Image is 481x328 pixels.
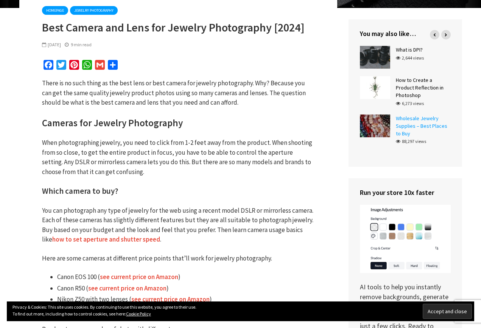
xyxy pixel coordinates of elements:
[57,284,314,293] li: Canon R50 ( )
[93,60,106,72] a: Gmail
[396,100,424,107] div: 6,273 views
[42,42,61,47] span: [DATE]
[70,6,118,15] a: Jewelry Photography
[100,273,178,281] a: see current price on Amazon
[360,29,451,38] h4: You may also like…
[55,60,68,72] a: Twitter
[57,295,314,304] li: Nikon Z50 with two lenses ( )
[7,301,474,321] div: Privacy & Cookies: This site uses cookies. By continuing to use this website, you agree to their ...
[42,117,183,129] strong: Cameras for Jewelry Photography
[68,60,81,72] a: Pinterest
[42,78,314,108] p: There is no such thing as the best lens or best camera for jewelry photography. Why? Because you ...
[42,60,55,72] a: Facebook
[396,46,423,53] a: What is DPI?
[42,186,115,196] strong: Which camera to buy
[360,188,451,197] h4: Run your store 10x faster
[42,206,314,245] p: You can photograph any type of jewelry for the web using a recent model DSLR or mirrorless camera...
[88,284,167,293] a: see current price on Amazon
[126,311,151,317] a: Cookie Policy
[42,6,68,15] a: homepage
[42,186,314,197] h3: ?
[106,60,119,72] a: Share
[423,304,472,319] input: Accept and close
[42,138,314,177] p: When photographing jewelry, you need to click from 1-2 feet away from the product. When shooting ...
[81,60,93,72] a: WhatsApp
[42,20,314,34] h1: Best Camera and Lens for Jewelry Photography [2024]
[396,77,444,99] a: How to Create a Product Reflection in Photoshop
[42,254,314,264] p: Here are some cameras at different price points that’ll work for jewelry photography.
[52,235,160,244] a: how to set aperture and shutter speed
[65,41,92,48] div: 9 min read
[396,55,424,61] div: 2,644 views
[57,272,314,282] li: Canon EOS 100 ( )
[396,138,426,145] div: 88,297 views
[131,295,210,304] a: see current price on Amazon
[396,115,447,137] a: Wholesale Jewelry Supplies – Best Places to Buy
